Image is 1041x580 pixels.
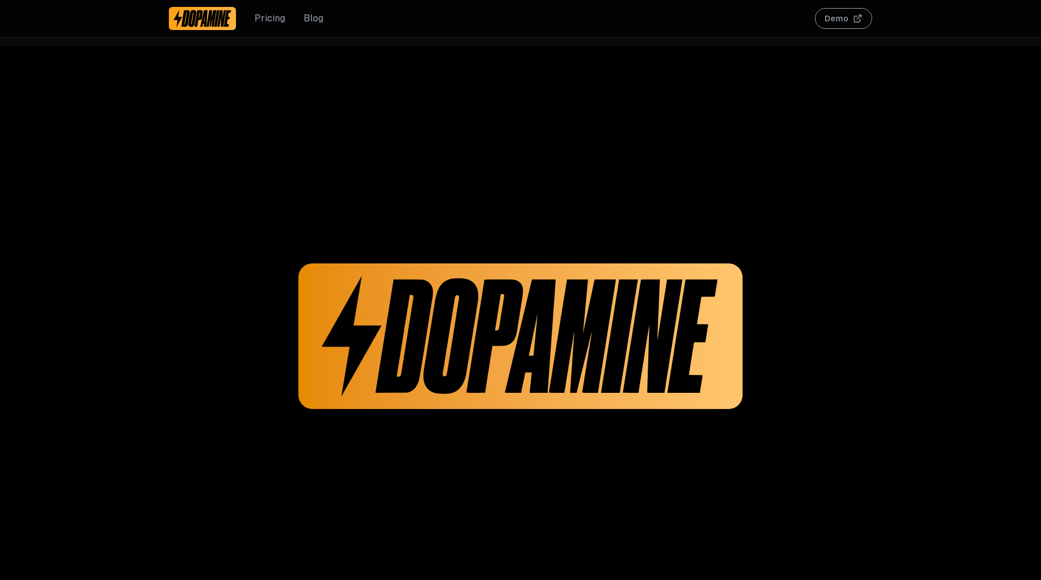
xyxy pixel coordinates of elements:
[254,12,285,25] a: Pricing
[815,8,872,29] button: Demo
[169,7,236,30] a: Dopamine
[173,9,231,28] img: Dopamine
[304,12,323,25] a: Blog
[322,273,719,400] img: Dopamine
